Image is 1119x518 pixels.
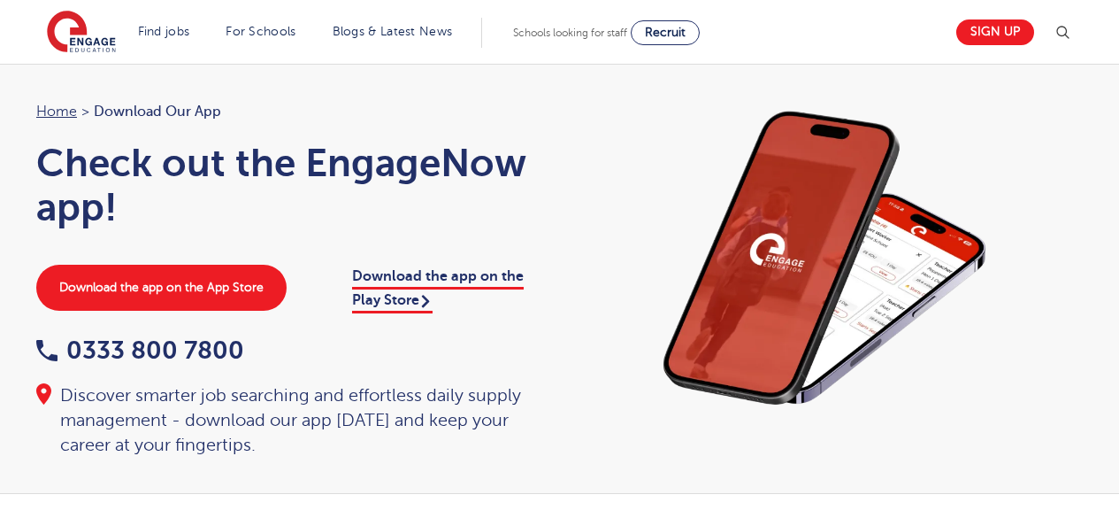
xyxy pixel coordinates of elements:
a: For Schools [226,25,295,38]
span: Recruit [645,26,686,39]
img: Engage Education [47,11,116,55]
span: Schools looking for staff [513,27,627,39]
a: Home [36,104,77,120]
a: Sign up [956,19,1034,45]
a: Download the app on the Play Store [352,268,524,313]
a: Download the app on the App Store [36,265,287,311]
a: Blogs & Latest News [333,25,453,38]
span: Download our app [94,100,221,123]
a: 0333 800 7800 [36,336,244,364]
a: Find jobs [138,25,190,38]
span: > [81,104,89,120]
div: Discover smarter job searching and effortless daily supply management - download our app [DATE] a... [36,383,542,458]
h1: Check out the EngageNow app! [36,141,542,229]
a: Recruit [631,20,700,45]
nav: breadcrumb [36,100,542,123]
